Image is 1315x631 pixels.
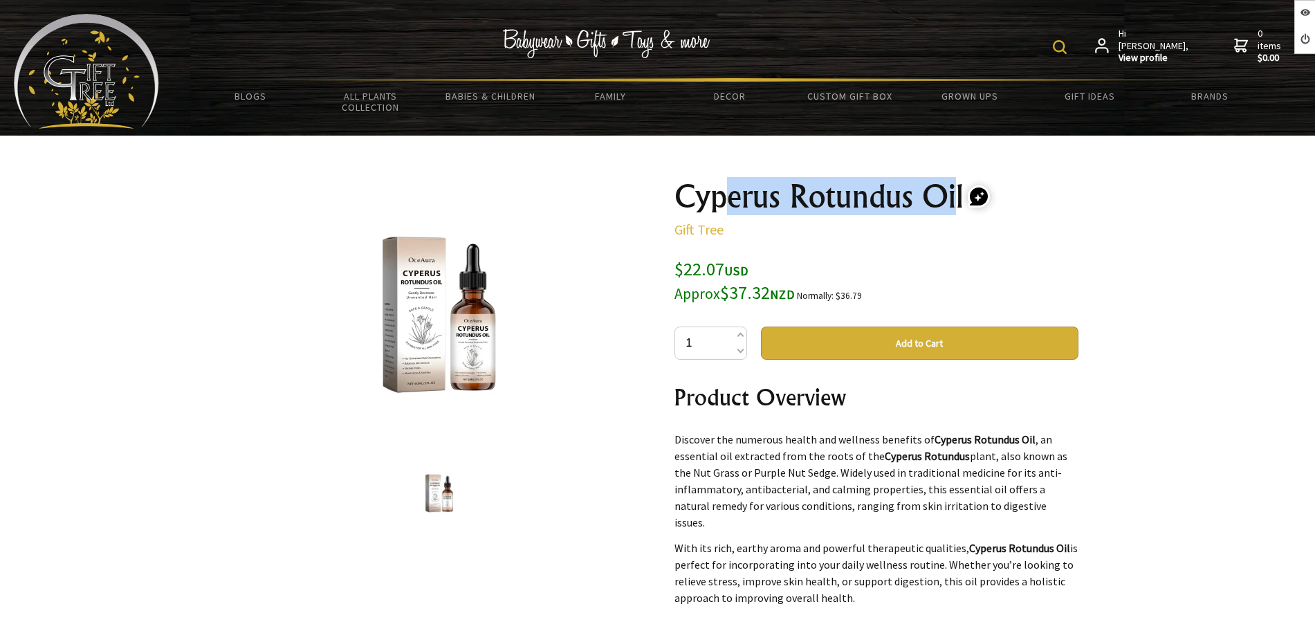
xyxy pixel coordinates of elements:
[969,541,1070,555] strong: Cyperus Rotundus Oil
[761,327,1078,360] button: Add to Cart
[311,82,430,122] a: All Plants Collection
[674,540,1078,606] p: With its rich, earthy aroma and powerful therapeutic qualities, is perfect for incorporating into...
[797,290,862,302] small: Normally: $36.79
[502,29,710,58] img: Babywear - Gifts - Toys & more
[1119,28,1190,64] span: Hi [PERSON_NAME],
[1258,27,1284,64] span: 0 items
[430,82,550,111] a: Babies & Children
[191,82,311,111] a: BLOGS
[674,284,720,303] small: Approx
[670,82,790,111] a: Decor
[910,82,1029,111] a: Grown Ups
[674,431,1078,531] p: Discover the numerous health and wellness benefits of , an essential oil extracted from the roots...
[935,432,1036,446] strong: Cyperus Rotundus Oil
[885,449,970,463] strong: Cyperus Rotundus
[1119,52,1190,64] strong: View profile
[674,180,1078,213] h1: Cyperus Rotundus Oil
[1095,28,1190,64] a: Hi [PERSON_NAME],View profile
[14,14,159,129] img: Babyware - Gifts - Toys and more...
[1150,82,1269,111] a: Brands
[674,221,724,238] a: Gift Tree
[1234,28,1284,64] a: 0 items$0.00
[1053,40,1067,54] img: product search
[413,467,466,520] img: Cyperus Rotundus Oil
[674,381,1078,414] h2: Product Overview
[550,82,670,111] a: Family
[331,207,547,423] img: Cyperus Rotundus Oil
[1030,82,1150,111] a: Gift Ideas
[724,263,748,279] span: USD
[790,82,910,111] a: Custom Gift Box
[770,286,795,302] span: NZD
[1258,52,1284,64] strong: $0.00
[674,257,795,304] span: $22.07 $37.32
